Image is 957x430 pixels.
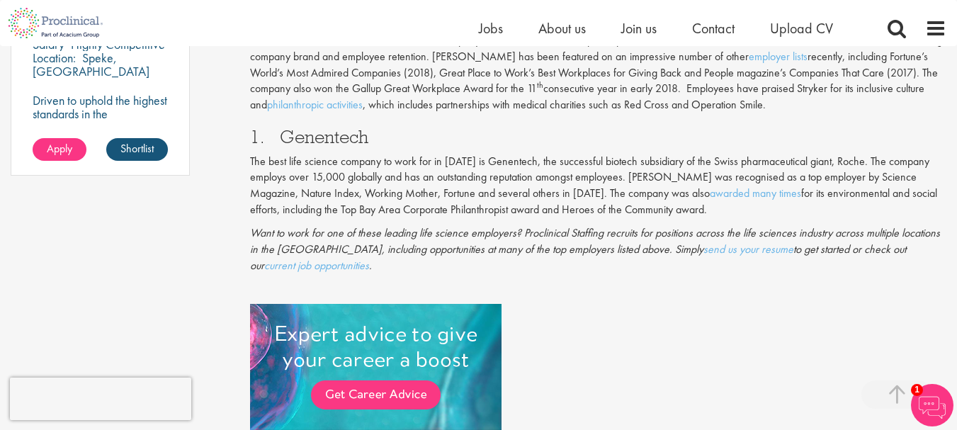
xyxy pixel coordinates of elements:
[250,225,940,273] i: Want to work for one of these leading life science employers? Proclinical Staffing recruits for p...
[106,138,168,161] a: Shortlist
[749,49,808,64] a: employer lists
[250,128,946,146] h3: 1. Genentech
[264,258,369,273] a: current job opportunities
[10,378,191,420] iframe: reCAPTCHA
[538,19,586,38] a: About us
[47,141,72,156] span: Apply
[537,79,543,91] sup: th
[710,186,801,200] a: awarded many times
[267,97,363,112] a: philanthropic activities
[33,50,149,79] p: Speke, [GEOGRAPHIC_DATA]
[770,19,833,38] a: Upload CV
[33,50,76,66] span: Location:
[250,154,946,218] p: The best life science company to work for in [DATE] is Genentech, the successful biotech subsidia...
[911,384,923,396] span: 1
[33,94,168,188] p: Driven to uphold the highest standards in the pharmaceutical industry? Step into this role where ...
[911,384,953,426] img: Chatbot
[33,138,86,161] a: Apply
[703,242,793,256] a: send us your resume
[250,304,502,430] img: New Call-to-action
[479,19,503,38] a: Jobs
[250,16,946,113] p: Fortune 500 medical technology company, Stryker, is not only a world leader in medical devices bu...
[621,19,657,38] a: Join us
[692,19,735,38] a: Contact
